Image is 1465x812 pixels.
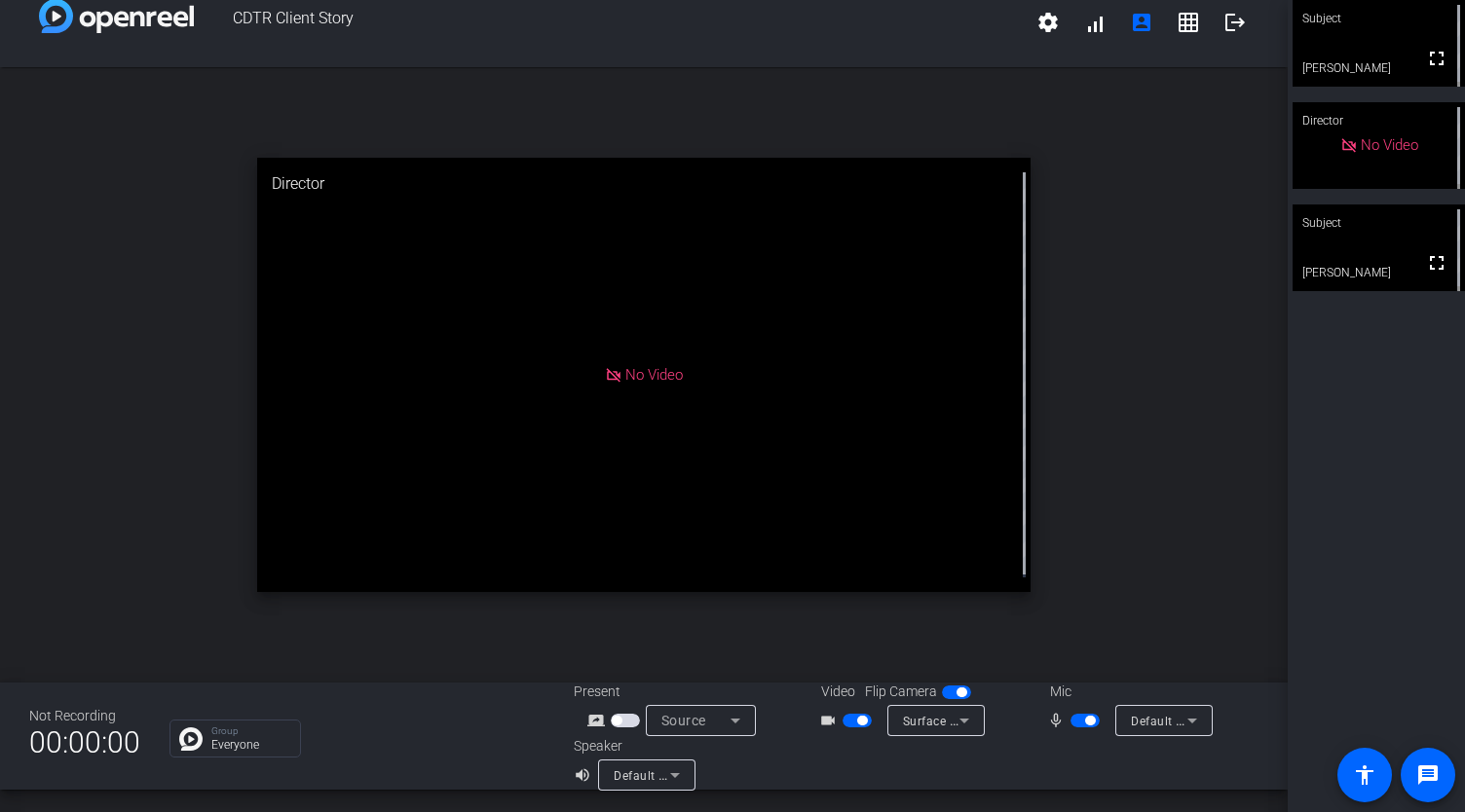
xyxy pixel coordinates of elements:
p: Everyone [211,739,290,751]
span: Flip Camera [865,682,937,702]
span: No Video [1361,136,1418,154]
div: Director [1293,102,1465,139]
div: Present [574,682,769,702]
p: Group [211,726,290,736]
div: Speaker [574,736,691,757]
div: Subject [1293,204,1465,241]
span: No Video [625,366,683,384]
mat-icon: accessibility [1353,763,1376,787]
mat-icon: videocam_outline [819,709,843,732]
mat-icon: grid_on [1177,11,1200,34]
span: Default - Surface Omnisonic Speakers (2- Surface High Definition Audio) [614,767,1025,783]
div: Director [257,158,1030,210]
mat-icon: fullscreen [1425,251,1448,275]
span: Source [661,713,706,728]
span: Video [821,682,855,702]
mat-icon: settings [1036,11,1060,34]
mat-icon: account_box [1130,11,1153,34]
mat-icon: screen_share_outline [587,709,611,732]
mat-icon: volume_up [574,763,597,787]
span: 00:00:00 [29,719,140,766]
span: Surface Camera Front (045e:0c85) [903,713,1101,728]
mat-icon: message [1416,763,1440,787]
img: Chat Icon [179,727,203,751]
mat-icon: logout [1223,11,1247,34]
div: Mic [1031,682,1225,702]
mat-icon: fullscreen [1425,47,1448,70]
mat-icon: mic_none [1047,709,1071,732]
div: Not Recording [29,706,140,726]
